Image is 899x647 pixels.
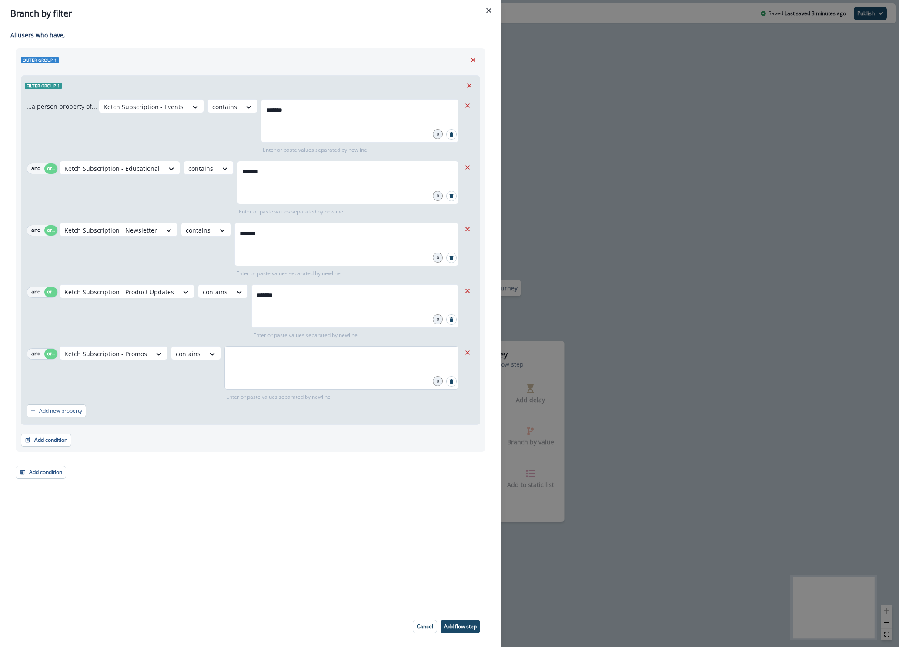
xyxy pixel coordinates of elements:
button: Search [446,191,457,201]
button: or.. [44,287,57,297]
button: Add condition [16,466,66,479]
p: Enter or paste values separated by newline [234,270,342,277]
button: Remove [461,99,475,112]
div: 0 [433,191,443,201]
button: Close [482,3,496,17]
p: Add new property [39,408,82,414]
p: All user s who have, [10,30,485,40]
span: Filter group 1 [25,83,62,89]
button: Search [446,376,457,387]
div: 0 [433,129,443,139]
button: and [27,163,44,174]
span: Outer group 1 [21,57,59,63]
p: Cancel [417,624,433,630]
p: ...a person property of... [27,102,97,111]
button: Search [446,314,457,325]
p: Enter or paste values separated by newline [237,208,345,216]
button: Remove [466,53,480,67]
button: or.. [44,225,57,236]
p: Enter or paste values separated by newline [224,393,332,401]
button: Cancel [413,620,437,633]
button: and [27,349,44,359]
button: or.. [44,163,57,174]
button: Add condition [21,434,71,447]
button: Remove [461,284,475,297]
div: 0 [433,376,443,386]
button: Remove [461,223,475,236]
div: Branch by filter [10,7,491,20]
button: and [27,287,44,297]
button: or.. [44,349,57,359]
p: Enter or paste values separated by newline [261,146,369,154]
button: Remove [461,161,475,174]
button: Search [446,253,457,263]
div: 0 [433,253,443,263]
p: Add flow step [444,624,477,630]
button: Add new property [27,404,86,417]
button: Remove [461,346,475,359]
div: 0 [433,314,443,324]
button: and [27,225,44,236]
button: Add flow step [441,620,480,633]
button: Search [446,129,457,140]
p: Enter or paste values separated by newline [251,331,359,339]
button: Remove [462,79,476,92]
